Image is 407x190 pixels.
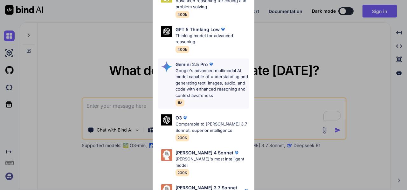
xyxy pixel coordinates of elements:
img: Pick Models [161,149,172,161]
span: 400k [176,46,189,53]
p: Comparable to [PERSON_NAME] 3.7 Sonnet, superior intelligence [176,121,249,133]
p: O3 [176,114,182,121]
img: Pick Models [161,114,172,126]
span: 400k [176,11,189,18]
img: premium [208,61,214,67]
p: [PERSON_NAME] 4 Sonnet [176,149,233,156]
img: premium [220,26,226,32]
span: 1M [176,99,184,106]
p: Google's advanced multimodal AI model capable of understanding and generating text, images, audio... [176,68,249,99]
span: 200K [176,169,189,176]
img: premium [182,115,188,121]
span: 200K [176,134,189,141]
p: Thinking model for advanced reasoning. [176,33,249,45]
p: [PERSON_NAME]'s most intelligent model [176,156,249,168]
p: Gemini 2.5 Pro [176,61,208,68]
img: premium [233,150,240,156]
p: GPT 5 Thinking Low [176,26,220,33]
img: Pick Models [161,61,172,72]
img: Pick Models [161,26,172,37]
